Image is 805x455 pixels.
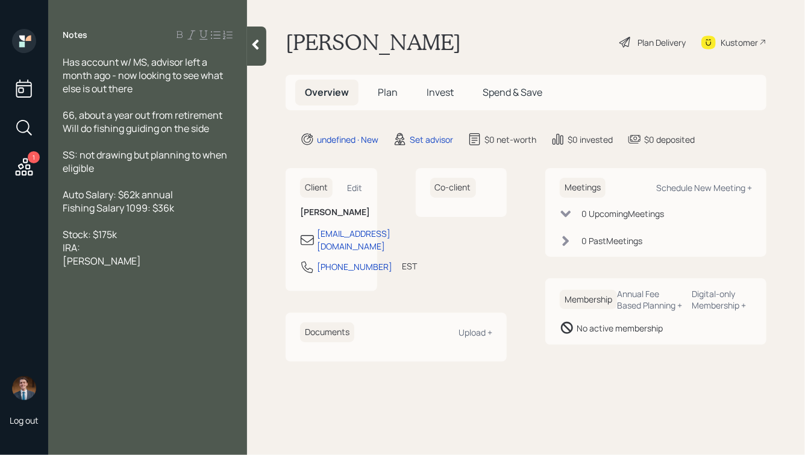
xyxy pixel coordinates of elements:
span: Auto Salary: $62k annual [63,188,173,201]
h6: Client [300,178,333,198]
div: [PHONE_NUMBER] [317,260,392,273]
div: Set advisor [410,133,453,146]
div: 1 [28,151,40,163]
span: Fishing Salary 1099: $36k [63,201,174,215]
h6: Documents [300,322,354,342]
div: Digital-only Membership + [692,288,752,311]
div: Upload + [459,327,492,338]
div: [EMAIL_ADDRESS][DOMAIN_NAME] [317,227,390,253]
span: Will do fishing guiding on the side [63,122,209,135]
div: Kustomer [721,36,758,49]
div: $0 net-worth [484,133,536,146]
span: Invest [427,86,454,99]
div: EST [402,260,417,272]
div: Schedule New Meeting + [656,182,752,193]
h1: [PERSON_NAME] [286,29,461,55]
span: Spend & Save [483,86,542,99]
div: 0 Upcoming Meeting s [581,207,664,220]
h6: Membership [560,290,617,310]
label: Notes [63,29,87,41]
div: Edit [348,182,363,193]
div: 0 Past Meeting s [581,234,642,247]
span: [PERSON_NAME] [63,254,141,268]
img: hunter_neumayer.jpg [12,376,36,400]
h6: [PERSON_NAME] [300,207,363,218]
div: undefined · New [317,133,378,146]
div: $0 invested [568,133,613,146]
span: SS: not drawing but planning to when eligible [63,148,229,175]
div: No active membership [577,322,663,334]
span: 66, about a year out from retirement [63,108,222,122]
span: Plan [378,86,398,99]
div: Plan Delivery [637,36,686,49]
h6: Meetings [560,178,606,198]
div: Log out [10,415,39,426]
span: Has account w/ MS, advisor left a month ago - now looking to see what else is out there [63,55,225,95]
span: Stock: $175k [63,228,117,241]
div: $0 deposited [644,133,695,146]
span: IRA: [63,241,80,254]
h6: Co-client [430,178,476,198]
span: Overview [305,86,349,99]
div: Annual Fee Based Planning + [617,288,683,311]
